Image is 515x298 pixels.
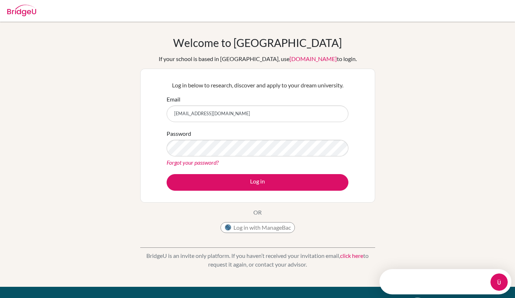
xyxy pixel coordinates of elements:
[340,252,363,259] a: click here
[8,6,119,12] div: Need help?
[173,36,342,49] h1: Welcome to [GEOGRAPHIC_DATA]
[253,208,262,217] p: OR
[140,251,375,269] p: BridgeU is an invite only platform. If you haven’t received your invitation email, to request it ...
[167,129,191,138] label: Password
[167,159,219,166] a: Forgot your password?
[490,273,508,291] iframe: Intercom live chat
[220,222,295,233] button: Log in with ManageBac
[8,12,119,20] div: The team typically replies in a few minutes.
[379,269,511,294] iframe: Intercom live chat discovery launcher
[167,95,180,104] label: Email
[3,3,140,23] div: Open Intercom Messenger
[159,55,357,63] div: If your school is based in [GEOGRAPHIC_DATA], use to login.
[167,174,348,191] button: Log in
[289,55,337,62] a: [DOMAIN_NAME]
[167,81,348,90] p: Log in below to research, discover and apply to your dream university.
[7,5,36,16] img: Bridge-U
